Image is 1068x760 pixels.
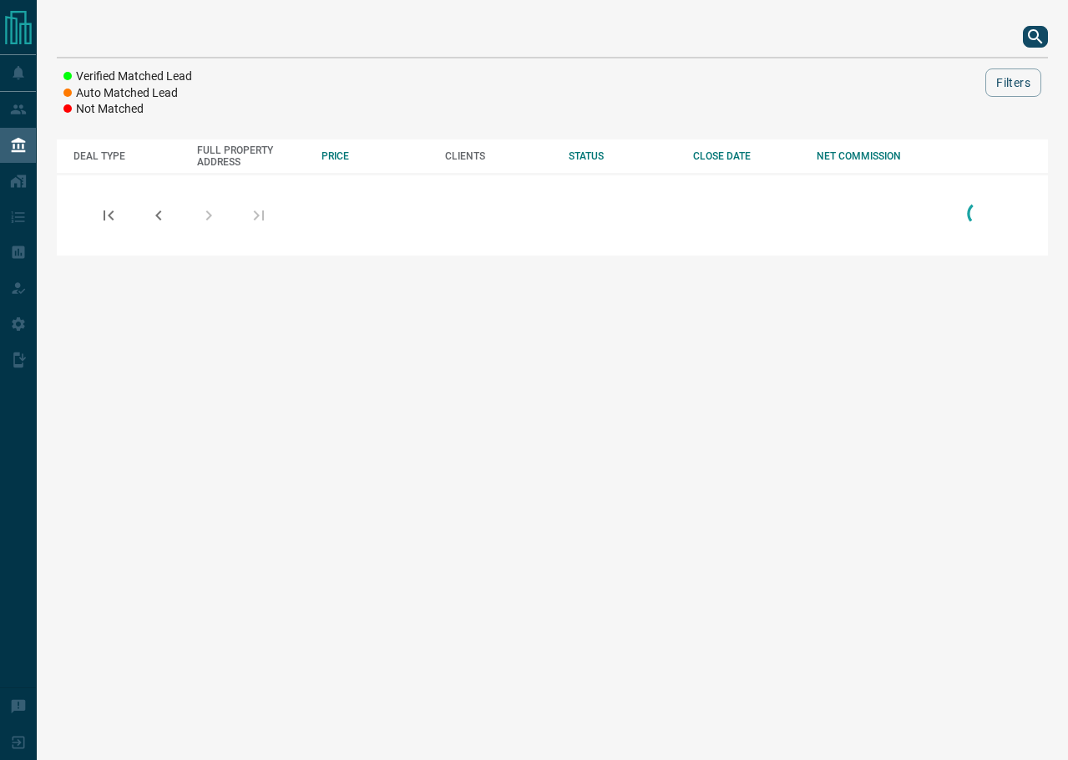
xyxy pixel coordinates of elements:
[985,68,1041,97] button: Filters
[321,150,428,162] div: PRICE
[693,150,801,162] div: CLOSE DATE
[445,150,552,162] div: CLIENTS
[1023,26,1048,48] button: search button
[63,68,192,85] li: Verified Matched Lead
[73,150,180,162] div: DEAL TYPE
[569,150,676,162] div: STATUS
[963,197,996,233] div: Loading
[63,101,192,118] li: Not Matched
[197,144,305,168] div: FULL PROPERTY ADDRESS
[817,150,924,162] div: NET COMMISSION
[63,85,192,102] li: Auto Matched Lead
